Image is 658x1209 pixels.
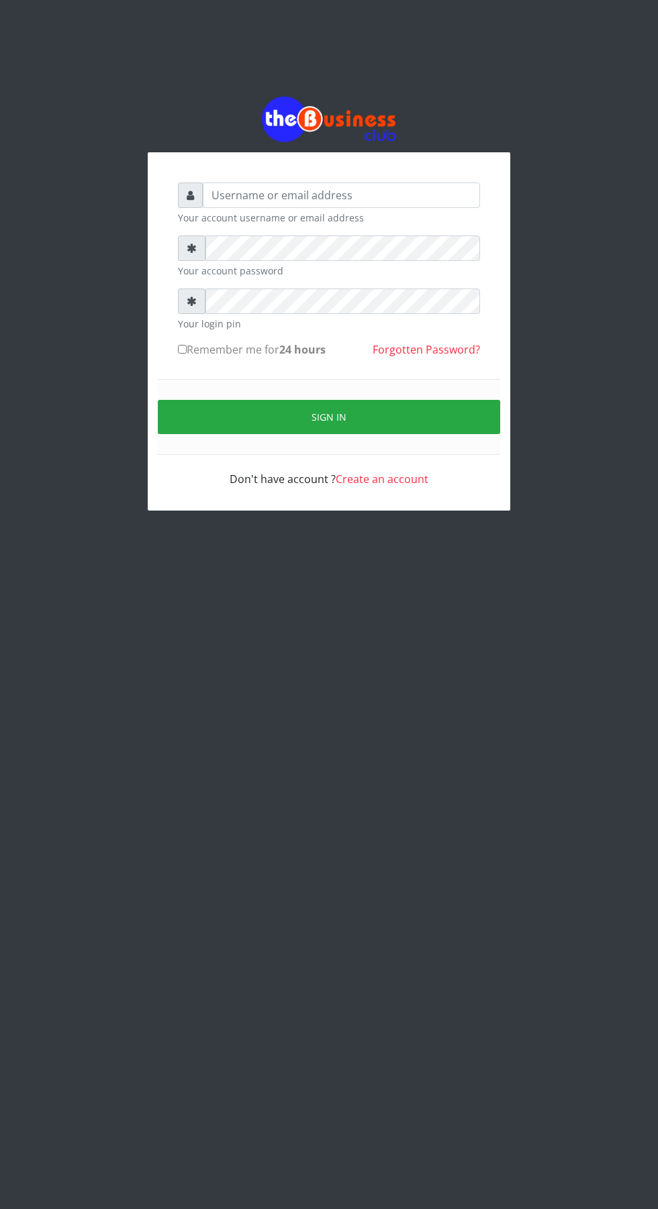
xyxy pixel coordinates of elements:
[178,341,326,358] label: Remember me for
[158,400,500,434] button: Sign in
[279,342,326,357] b: 24 hours
[336,472,428,486] a: Create an account
[178,317,480,331] small: Your login pin
[178,345,187,354] input: Remember me for24 hours
[373,342,480,357] a: Forgotten Password?
[178,211,480,225] small: Your account username or email address
[203,182,480,208] input: Username or email address
[178,264,480,278] small: Your account password
[178,455,480,487] div: Don't have account ?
